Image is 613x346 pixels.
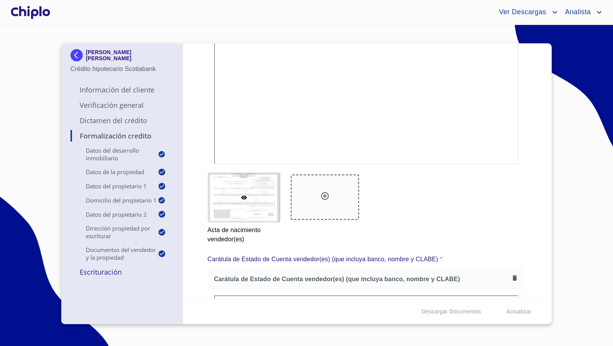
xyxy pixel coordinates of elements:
[493,6,559,18] button: account of current user
[208,255,438,264] p: Carátula de Estado de Cuenta vendedor(es) (que incluya banco, nombre y CLABE)
[70,101,174,110] p: Verificación General
[86,49,174,61] p: [PERSON_NAME] [PERSON_NAME]
[70,49,174,64] div: [PERSON_NAME] [PERSON_NAME]
[214,275,510,283] span: Carátula de Estado de Cuenta vendedor(es) (que incluya banco, nombre y CLABE)
[506,307,531,316] span: Actualizar
[418,305,484,319] button: Descargar Documentos
[70,182,158,190] p: Datos del propietario 1
[559,6,595,18] span: Analista
[70,211,158,218] p: Datos del propietario 2
[421,307,481,316] span: Descargar Documentos
[70,49,86,61] img: Docupass spot blue
[70,64,174,74] p: Crédito hipotecario Scotiabank
[208,222,280,244] p: Acta de nacimiento vendedor(es)
[70,267,174,277] p: Escrituración
[559,6,604,18] button: account of current user
[70,85,174,94] p: Información del Cliente
[503,305,534,319] button: Actualizar
[70,147,158,162] p: Datos del Desarrollo Inmobiliario
[70,168,158,176] p: Datos de la propiedad
[70,131,174,140] p: Formalización Credito
[70,246,158,261] p: Documentos del vendedor y la propiedad
[70,224,158,240] p: Dirección Propiedad por Escriturar
[70,116,174,125] p: Dictamen del Crédito
[70,196,158,204] p: Domicilio del Propietario 1
[493,6,550,18] span: Ver Descargas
